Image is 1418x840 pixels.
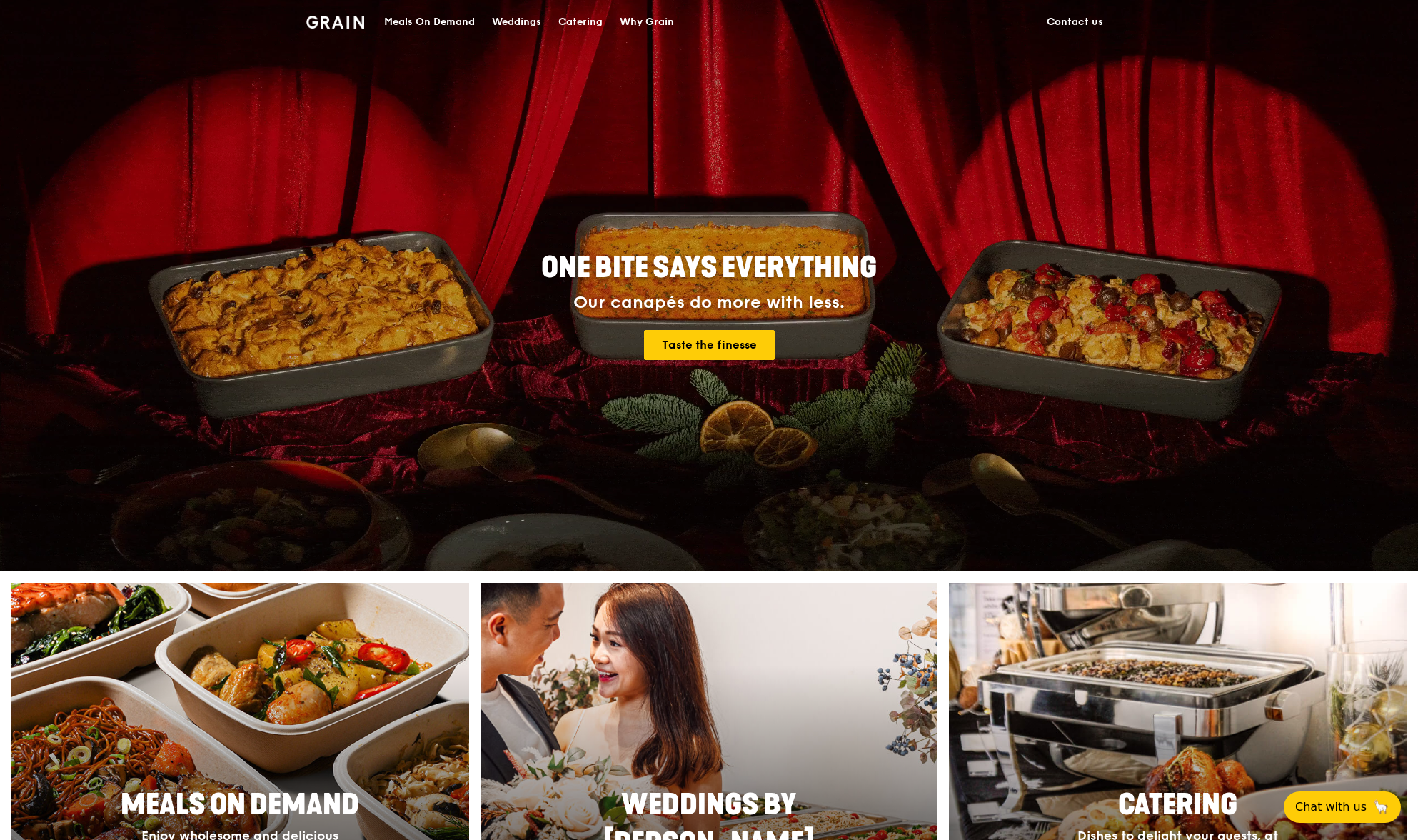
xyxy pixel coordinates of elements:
a: Why Grain [611,1,683,44]
span: ONE BITE SAYS EVERYTHING [541,251,877,285]
div: Our canapés do more with less. [452,293,966,313]
span: Catering [1118,788,1237,822]
span: Chat with us [1295,799,1367,816]
div: Why Grain [620,1,674,44]
button: Chat with us🦙 [1284,791,1401,823]
a: Weddings [483,1,550,44]
span: Meals On Demand [121,788,359,822]
div: Catering [558,1,603,44]
img: Grain [306,16,364,29]
div: Weddings [492,1,541,44]
a: Contact us [1038,1,1112,44]
a: Taste the finesse [644,330,775,360]
a: Catering [550,1,611,44]
span: 🦙 [1372,799,1389,816]
div: Meals On Demand [384,1,475,44]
